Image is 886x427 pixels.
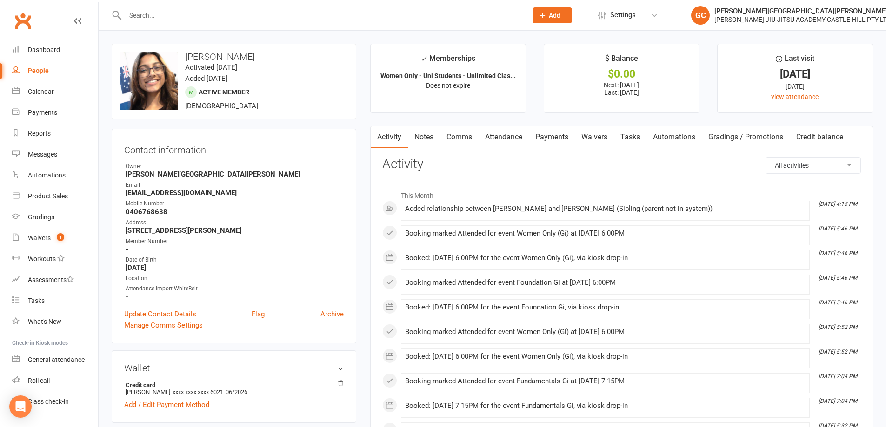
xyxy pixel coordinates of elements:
div: Roll call [28,377,50,384]
div: Waivers [28,234,51,242]
a: Tasks [12,290,98,311]
a: Reports [12,123,98,144]
li: [PERSON_NAME] [124,380,344,397]
div: Booking marked Attended for event Fundamentals Gi at [DATE] 7:15PM [405,377,806,385]
a: Product Sales [12,186,98,207]
i: [DATE] 5:46 PM [819,250,857,256]
div: Open Intercom Messenger [9,395,32,418]
div: Dashboard [28,46,60,53]
div: What's New [28,318,61,325]
span: Add [549,12,560,19]
i: [DATE] 4:15 PM [819,201,857,207]
a: view attendance [771,93,819,100]
a: General attendance kiosk mode [12,349,98,370]
div: Booking marked Attended for event Women Only (Gi) at [DATE] 6:00PM [405,328,806,336]
a: Roll call [12,370,98,391]
a: Comms [440,126,479,148]
h3: Wallet [124,363,344,373]
div: Gradings [28,213,54,221]
div: People [28,67,49,74]
span: 1 [57,233,64,241]
time: Added [DATE] [185,74,227,83]
div: Booking marked Attended for event Women Only (Gi) at [DATE] 6:00PM [405,230,806,237]
a: Payments [12,102,98,123]
a: Add / Edit Payment Method [124,399,209,410]
strong: Credit card [126,381,339,388]
i: [DATE] 7:04 PM [819,373,857,380]
div: Messages [28,151,57,158]
div: Memberships [421,53,475,70]
span: Active member [199,88,249,96]
li: This Month [382,186,861,201]
a: Class kiosk mode [12,391,98,412]
i: [DATE] 5:52 PM [819,348,857,355]
strong: - [126,293,344,301]
a: Payments [529,126,575,148]
div: Location [126,274,344,283]
div: Booked: [DATE] 7:15PM for the event Fundamentals Gi, via kiosk drop-in [405,402,806,410]
div: Tasks [28,297,45,304]
h3: [PERSON_NAME] [120,52,348,62]
div: Assessments [28,276,74,283]
div: Mobile Number [126,199,344,208]
a: Archive [320,309,344,320]
div: Class check-in [28,398,69,405]
i: [DATE] 5:46 PM [819,225,857,232]
a: Automations [646,126,702,148]
div: [DATE] [726,69,864,79]
div: Last visit [776,53,814,69]
h3: Activity [382,157,861,171]
div: Date of Birth [126,256,344,264]
a: Notes [408,126,440,148]
p: Next: [DATE] Last: [DATE] [553,81,691,96]
a: Messages [12,144,98,165]
div: Reports [28,130,51,137]
a: What's New [12,311,98,332]
strong: [PERSON_NAME][GEOGRAPHIC_DATA][PERSON_NAME] [126,170,344,178]
a: Tasks [614,126,646,148]
div: Workouts [28,255,56,263]
a: Clubworx [11,9,34,33]
div: Booked: [DATE] 6:00PM for the event Women Only (Gi), via kiosk drop-in [405,353,806,361]
a: Workouts [12,249,98,269]
div: Owner [126,162,344,171]
div: $0.00 [553,69,691,79]
a: Assessments [12,269,98,290]
h3: Contact information [124,141,344,155]
div: Booking marked Attended for event Foundation Gi at [DATE] 6:00PM [405,279,806,287]
i: [DATE] 5:46 PM [819,275,857,281]
a: Flag [252,309,265,320]
a: Attendance [479,126,529,148]
span: [DEMOGRAPHIC_DATA] [185,102,258,110]
a: Activity [371,126,408,148]
i: [DATE] 5:52 PM [819,324,857,330]
a: Gradings [12,207,98,228]
div: Added relationship between [PERSON_NAME] and [PERSON_NAME] (Sibling (parent not in system)) [405,205,806,213]
strong: [STREET_ADDRESS][PERSON_NAME] [126,226,344,235]
div: Payments [28,109,57,116]
div: Attendance Import WhiteBelt [126,284,344,293]
div: General attendance [28,356,85,363]
div: Automations [28,171,66,179]
strong: [DATE] [126,263,344,272]
strong: Women Only - Uni Students - Unlimited Clas... [380,72,516,79]
span: Settings [610,5,636,26]
span: Does not expire [426,82,470,89]
a: Waivers 1 [12,228,98,249]
span: 06/2026 [226,388,247,395]
div: Booked: [DATE] 6:00PM for the event Foundation Gi, via kiosk drop-in [405,303,806,311]
a: Dashboard [12,39,98,60]
strong: - [126,245,344,253]
img: image1748334683.png [120,52,178,110]
button: Add [533,7,572,23]
time: Activated [DATE] [185,63,237,72]
strong: [EMAIL_ADDRESS][DOMAIN_NAME] [126,189,344,197]
a: Manage Comms Settings [124,320,203,331]
i: ✓ [421,54,427,63]
a: Gradings / Promotions [702,126,790,148]
a: Update Contact Details [124,309,196,320]
div: [DATE] [726,81,864,92]
a: Credit balance [790,126,850,148]
span: xxxx xxxx xxxx 6021 [173,388,223,395]
strong: 0406768638 [126,208,344,216]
